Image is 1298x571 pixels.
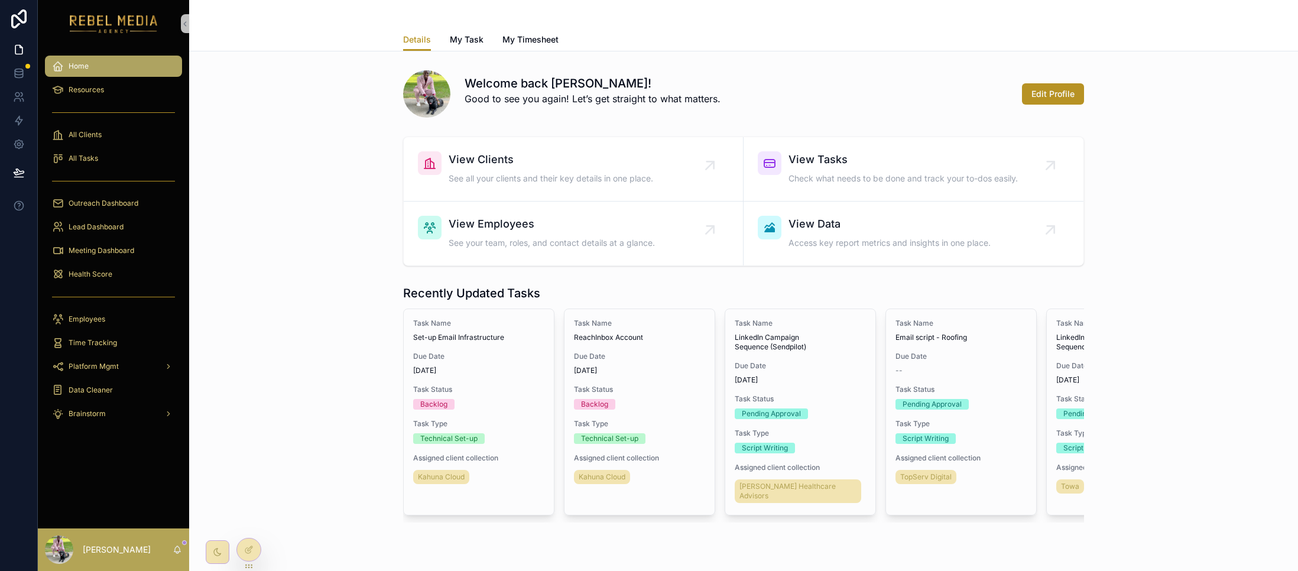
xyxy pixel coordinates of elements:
a: View ClientsSee all your clients and their key details in one place. [404,137,744,202]
span: My Task [450,34,483,46]
span: Due Date [895,352,1027,361]
button: Edit Profile [1022,83,1084,105]
span: Outreach Dashboard [69,199,138,208]
a: Data Cleaner [45,379,182,401]
a: Task NameSet-up Email InfrastructureDue Date[DATE]Task StatusBacklogTask TypeTechnical Set-upAssi... [403,309,554,515]
a: Platform Mgmt [45,356,182,377]
span: View Data [788,216,991,232]
span: Lead Dashboard [69,222,124,232]
span: LinkedIn Campaign Sequence (Sendpilot) [735,333,866,352]
span: Due Date [574,352,705,361]
span: Task Status [895,385,1027,394]
a: [PERSON_NAME] Healthcare Advisors [735,479,861,503]
span: Task Name [1056,319,1187,328]
a: Kahuna Cloud [413,470,469,484]
span: Employees [69,314,105,324]
div: Script Writing [1063,443,1109,453]
p: [PERSON_NAME] [83,544,151,556]
a: Health Score [45,264,182,285]
span: Towa [1061,482,1079,491]
a: Kahuna Cloud [574,470,630,484]
p: Good to see you again! Let’s get straight to what matters. [465,92,721,106]
span: [PERSON_NAME] Healthcare Advisors [739,482,856,501]
a: My Task [450,29,483,53]
a: Resources [45,79,182,100]
span: Task Type [735,429,866,438]
a: TopServ Digital [895,470,956,484]
a: Task NameLinkedIn Campaign Sequence (Sendpilot)Due Date[DATE]Task StatusPending ApprovalTask Type... [1046,309,1198,515]
span: Due Date [413,352,544,361]
span: Assigned client collection [574,453,705,463]
span: Kahuna Cloud [418,472,465,482]
span: Data Cleaner [69,385,113,395]
span: [DATE] [1056,375,1187,385]
span: Health Score [69,270,112,279]
span: Platform Mgmt [69,362,119,371]
span: [DATE] [574,366,705,375]
a: Task NameLinkedIn Campaign Sequence (Sendpilot)Due Date[DATE]Task StatusPending ApprovalTask Type... [725,309,876,515]
a: Meeting Dashboard [45,240,182,261]
div: Script Writing [903,433,949,444]
span: View Clients [449,151,653,168]
span: All Tasks [69,154,98,163]
span: Task Type [895,419,1027,429]
span: Due Date [735,361,866,371]
span: Task Type [574,419,705,429]
div: Script Writing [742,443,788,453]
span: TopServ Digital [900,472,952,482]
span: My Timesheet [502,34,559,46]
a: Employees [45,309,182,330]
span: Email script - Roofing [895,333,1027,342]
span: See all your clients and their key details in one place. [449,173,653,184]
a: View EmployeesSee your team, roles, and contact details at a glance. [404,202,744,265]
span: Assigned client collection [1056,463,1187,472]
span: Task Status [574,385,705,394]
div: Backlog [420,399,447,410]
span: Task Status [413,385,544,394]
a: View TasksCheck what needs to be done and track your to-dos easily. [744,137,1083,202]
span: Assigned client collection [413,453,544,463]
span: Set-up Email Infrastructure [413,333,544,342]
span: Resources [69,85,104,95]
a: My Timesheet [502,29,559,53]
span: See your team, roles, and contact details at a glance. [449,237,655,249]
a: Details [403,29,431,51]
span: Task Name [413,319,544,328]
a: Task NameReachInbox AccountDue Date[DATE]Task StatusBacklogTask TypeTechnical Set-upAssigned clie... [564,309,715,515]
span: Assigned client collection [895,453,1027,463]
a: Time Tracking [45,332,182,353]
span: Time Tracking [69,338,117,348]
a: Towa [1056,479,1084,494]
div: Pending Approval [1063,408,1122,419]
span: LinkedIn Campaign Sequence (Sendpilot) [1056,333,1187,352]
span: Meeting Dashboard [69,246,134,255]
a: All Tasks [45,148,182,169]
span: ReachInbox Account [574,333,705,342]
div: Pending Approval [903,399,962,410]
a: Task NameEmail script - RoofingDue Date--Task StatusPending ApprovalTask TypeScript WritingAssign... [885,309,1037,515]
span: Task Name [735,319,866,328]
span: All Clients [69,130,102,139]
span: Access key report metrics and insights in one place. [788,237,991,249]
span: Assigned client collection [735,463,866,472]
span: [DATE] [735,375,866,385]
span: Check what needs to be done and track your to-dos easily. [788,173,1018,184]
a: All Clients [45,124,182,145]
h1: Welcome back [PERSON_NAME]! [465,75,721,92]
span: Task Name [895,319,1027,328]
span: Kahuna Cloud [579,472,625,482]
a: Outreach Dashboard [45,193,182,214]
div: Technical Set-up [420,433,478,444]
span: -- [895,366,903,375]
div: Pending Approval [742,408,801,419]
a: Lead Dashboard [45,216,182,238]
span: View Employees [449,216,655,232]
img: App logo [70,14,158,33]
div: scrollable content [38,47,189,440]
span: Edit Profile [1031,88,1075,100]
a: View DataAccess key report metrics and insights in one place. [744,202,1083,265]
span: Details [403,34,431,46]
a: Brainstorm [45,403,182,424]
span: Task Name [574,319,705,328]
span: Task Type [1056,429,1187,438]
